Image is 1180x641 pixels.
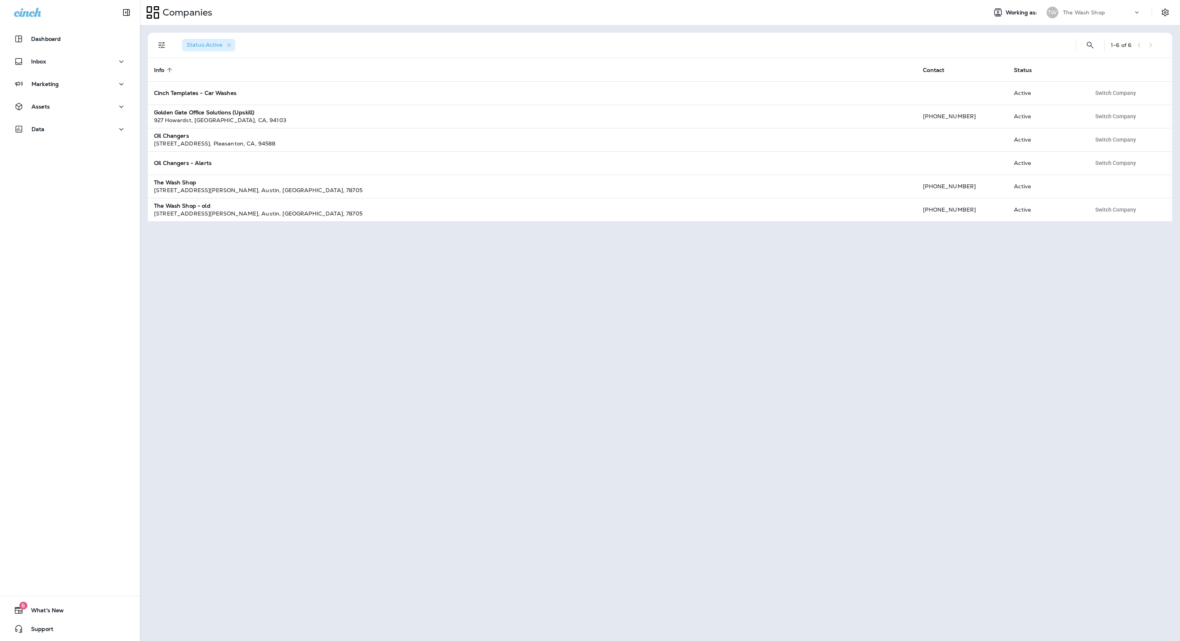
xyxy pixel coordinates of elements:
[32,81,59,87] p: Marketing
[1111,42,1131,48] div: 1 - 6 of 6
[1006,9,1039,16] span: Working as:
[154,67,175,74] span: Info
[1091,87,1140,99] button: Switch Company
[1095,90,1136,96] span: Switch Company
[1008,175,1085,198] td: Active
[32,126,45,132] p: Data
[1008,198,1085,221] td: Active
[8,621,132,637] button: Support
[1008,151,1085,175] td: Active
[154,67,165,74] span: Info
[31,58,46,65] p: Inbox
[1095,114,1136,119] span: Switch Company
[1095,207,1136,212] span: Switch Company
[154,186,910,194] div: [STREET_ADDRESS][PERSON_NAME] , Austin , [GEOGRAPHIC_DATA] , 78705
[116,5,137,20] button: Collapse Sidebar
[19,602,27,609] span: 6
[1047,7,1058,18] div: TW
[32,103,50,110] p: Assets
[1014,67,1042,74] span: Status
[8,76,132,92] button: Marketing
[23,626,53,635] span: Support
[923,67,944,74] span: Contact
[8,121,132,137] button: Data
[1008,105,1085,128] td: Active
[154,159,212,166] strong: Oil Changers - Alerts
[1008,128,1085,151] td: Active
[917,105,1008,128] td: [PHONE_NUMBER]
[8,31,132,47] button: Dashboard
[1158,5,1172,19] button: Settings
[1091,204,1140,215] button: Switch Company
[1014,67,1032,74] span: Status
[1091,134,1140,145] button: Switch Company
[154,179,196,186] strong: The Wash Shop
[154,116,910,124] div: 927 Howardst , [GEOGRAPHIC_DATA] , CA , 94103
[31,36,61,42] p: Dashboard
[1091,157,1140,169] button: Switch Company
[8,602,132,618] button: 6What's New
[1082,37,1098,53] button: Search Companies
[154,89,236,96] strong: Cinch Templates - Car Washes
[917,175,1008,198] td: [PHONE_NUMBER]
[917,198,1008,221] td: [PHONE_NUMBER]
[1008,81,1085,105] td: Active
[159,7,212,18] p: Companies
[154,202,210,209] strong: The Wash Shop - old
[923,67,954,74] span: Contact
[23,607,64,616] span: What's New
[182,39,235,51] div: Status:Active
[154,109,254,116] strong: Golden Gate Office Solutions (Upskill)
[1063,9,1105,16] p: The Wash Shop
[154,140,910,147] div: [STREET_ADDRESS] , Pleasanton , CA , 94588
[1095,160,1136,166] span: Switch Company
[8,99,132,114] button: Assets
[187,41,222,48] span: Status : Active
[1091,110,1140,122] button: Switch Company
[8,54,132,69] button: Inbox
[154,132,189,139] strong: Oil Changers
[1095,137,1136,142] span: Switch Company
[154,210,910,217] div: [STREET_ADDRESS][PERSON_NAME] , Austin , [GEOGRAPHIC_DATA] , 78705
[154,37,170,53] button: Filters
